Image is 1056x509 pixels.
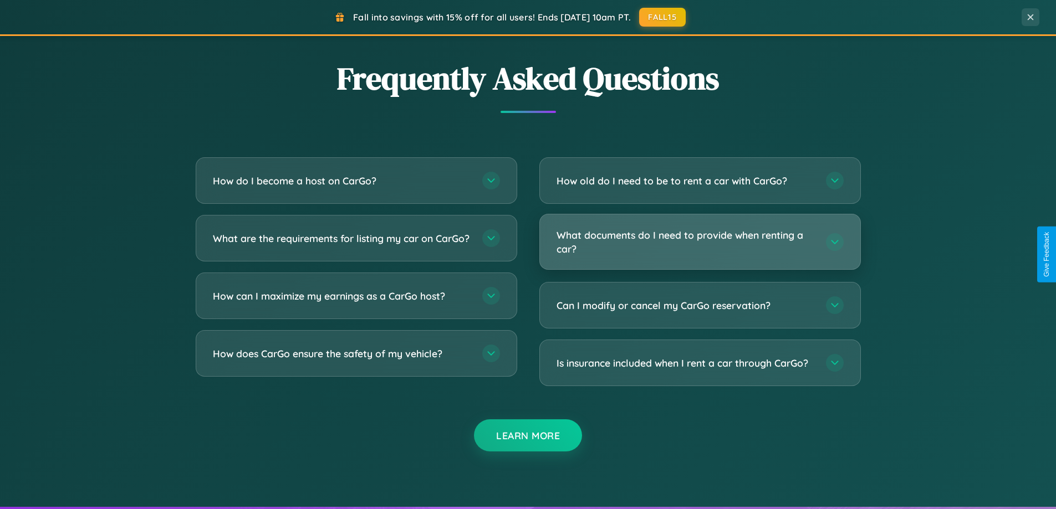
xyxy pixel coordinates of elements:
h3: What documents do I need to provide when renting a car? [557,228,815,255]
div: Give Feedback [1043,232,1050,277]
span: Fall into savings with 15% off for all users! Ends [DATE] 10am PT. [353,12,631,23]
h3: How old do I need to be to rent a car with CarGo? [557,174,815,188]
h3: How does CarGo ensure the safety of my vehicle? [213,347,471,361]
h3: Can I modify or cancel my CarGo reservation? [557,299,815,312]
h3: What are the requirements for listing my car on CarGo? [213,232,471,245]
h3: Is insurance included when I rent a car through CarGo? [557,356,815,370]
h3: How do I become a host on CarGo? [213,174,471,188]
button: FALL15 [639,8,686,27]
h3: How can I maximize my earnings as a CarGo host? [213,289,471,303]
button: Learn More [474,419,582,451]
h2: Frequently Asked Questions [196,57,861,100]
